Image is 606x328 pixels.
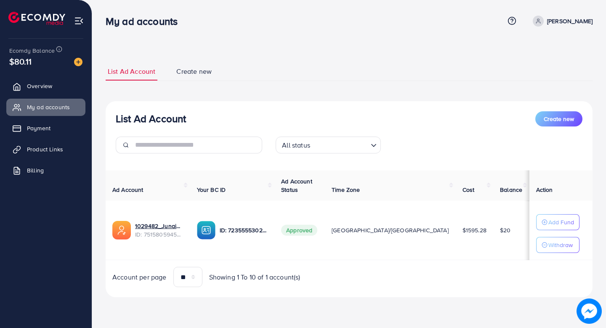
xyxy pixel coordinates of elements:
span: Ad Account [112,186,144,194]
span: Account per page [112,272,167,282]
span: Create new [176,67,212,76]
a: Payment [6,120,85,137]
h3: My ad accounts [106,15,184,27]
span: All status [280,139,312,151]
span: Billing [27,166,44,175]
span: $1595.28 [462,226,486,234]
a: Overview [6,78,85,94]
div: <span class='underline'>1029482_Junaid YT_1749909940919</span></br>7515805945222807553 [135,222,183,239]
a: My ad accounts [6,99,85,116]
input: Search for option [313,137,367,151]
span: Ad Account Status [281,177,312,194]
span: Action [536,186,553,194]
h3: List Ad Account [116,113,186,125]
a: 1029482_Junaid YT_1749909940919 [135,222,183,230]
img: logo [8,12,65,25]
span: Your BC ID [197,186,226,194]
button: Add Fund [536,214,579,230]
span: Create new [544,115,574,123]
span: Product Links [27,145,63,153]
span: Approved [281,225,317,236]
p: Add Fund [548,217,574,227]
span: $80.11 [9,55,32,67]
span: Payment [27,124,50,132]
span: [GEOGRAPHIC_DATA]/[GEOGRAPHIC_DATA] [332,226,449,234]
p: ID: 7235555302098108417 [220,225,268,235]
span: Overview [27,82,52,90]
span: Ecomdy Balance [9,46,55,55]
a: Billing [6,162,85,179]
a: [PERSON_NAME] [529,16,593,27]
span: Balance [500,186,522,194]
button: Create new [535,111,582,126]
span: Showing 1 To 10 of 1 account(s) [209,272,300,282]
span: ID: 7515805945222807553 [135,230,183,239]
span: $20 [500,226,510,234]
button: Withdraw [536,237,579,253]
img: image [577,298,602,324]
p: [PERSON_NAME] [547,16,593,26]
a: Product Links [6,141,85,158]
span: List Ad Account [108,67,155,76]
span: My ad accounts [27,103,70,111]
img: menu [74,16,84,26]
img: ic-ads-acc.e4c84228.svg [112,221,131,239]
div: Search for option [276,137,381,153]
span: Time Zone [332,186,360,194]
span: Cost [462,186,475,194]
p: Withdraw [548,240,573,250]
img: image [74,58,82,66]
img: ic-ba-acc.ded83a64.svg [197,221,215,239]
